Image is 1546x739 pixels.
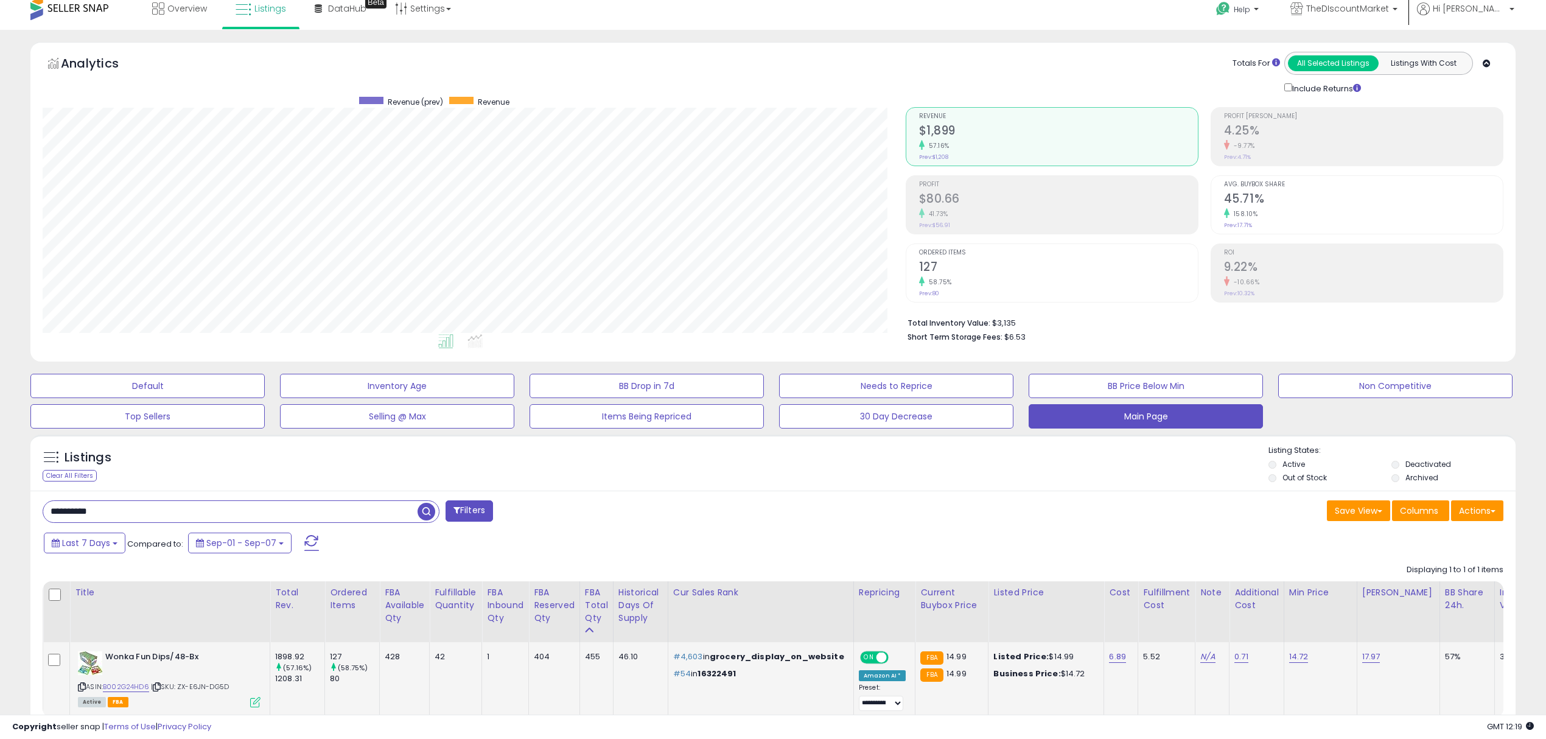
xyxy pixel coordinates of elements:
[534,586,575,625] div: FBA Reserved Qty
[1289,586,1352,599] div: Min Price
[275,651,324,662] div: 1898.92
[1224,113,1503,120] span: Profit [PERSON_NAME]
[585,651,604,662] div: 455
[328,2,366,15] span: DataHub
[1229,209,1258,219] small: 158.10%
[65,449,111,466] h5: Listings
[1487,721,1534,732] span: 2025-09-15 12:19 GMT
[861,653,876,663] span: ON
[478,97,509,107] span: Revenue
[919,222,950,229] small: Prev: $56.91
[1029,404,1263,429] button: Main Page
[908,332,1002,342] b: Short Term Storage Fees:
[1405,472,1438,483] label: Archived
[919,124,1198,140] h2: $1,899
[103,682,149,692] a: B002G24HD6
[673,668,844,679] p: in
[167,2,207,15] span: Overview
[1143,651,1186,662] div: 5.52
[1327,500,1390,521] button: Save View
[330,651,379,662] div: 127
[920,586,983,612] div: Current Buybox Price
[435,586,477,612] div: Fulfillable Quantity
[1029,374,1263,398] button: BB Price Below Min
[673,651,703,662] span: #4,603
[946,651,967,662] span: 14.99
[1224,260,1503,276] h2: 9.22%
[1433,2,1506,15] span: Hi [PERSON_NAME]
[1278,374,1513,398] button: Non Competitive
[1362,651,1380,663] a: 17.97
[43,470,97,482] div: Clear All Filters
[993,586,1099,599] div: Listed Price
[779,374,1013,398] button: Needs to Reprice
[280,374,514,398] button: Inventory Age
[275,586,320,612] div: Total Rev.
[446,500,493,522] button: Filters
[75,586,265,599] div: Title
[435,651,472,662] div: 42
[1289,651,1309,663] a: 14.72
[188,533,292,553] button: Sep-01 - Sep-07
[388,97,443,107] span: Revenue (prev)
[908,315,1495,329] li: $3,135
[1234,586,1279,612] div: Additional Cost
[12,721,57,732] strong: Copyright
[487,651,519,662] div: 1
[1451,500,1503,521] button: Actions
[1215,1,1231,16] i: Get Help
[859,586,911,599] div: Repricing
[385,586,424,625] div: FBA Available Qty
[206,537,276,549] span: Sep-01 - Sep-07
[585,586,608,625] div: FBA Total Qty
[1224,181,1503,188] span: Avg. Buybox Share
[108,697,128,707] span: FBA
[104,721,156,732] a: Terms of Use
[1233,58,1280,69] div: Totals For
[1200,651,1215,663] a: N/A
[1362,586,1435,599] div: [PERSON_NAME]
[1229,278,1260,287] small: -10.66%
[1500,586,1534,612] div: Inv. value
[30,374,265,398] button: Default
[1224,192,1503,208] h2: 45.71%
[1275,81,1376,95] div: Include Returns
[1378,55,1469,71] button: Listings With Cost
[859,684,906,711] div: Preset:
[1282,459,1305,469] label: Active
[1407,564,1503,576] div: Displaying 1 to 1 of 1 items
[1234,4,1250,15] span: Help
[698,668,736,679] span: 16322491
[908,318,990,328] b: Total Inventory Value:
[30,404,265,429] button: Top Sellers
[618,586,663,625] div: Historical Days Of Supply
[1268,445,1516,457] p: Listing States:
[283,663,312,673] small: (57.16%)
[487,586,523,625] div: FBA inbound Qty
[919,260,1198,276] h2: 127
[1143,586,1190,612] div: Fulfillment Cost
[78,651,261,706] div: ASIN:
[1417,2,1514,30] a: Hi [PERSON_NAME]
[1282,472,1327,483] label: Out of Stock
[151,682,229,692] span: | SKU: ZX-E6JN-DG5D
[919,290,939,297] small: Prev: 80
[920,651,943,665] small: FBA
[1224,250,1503,256] span: ROI
[534,651,570,662] div: 404
[1400,505,1438,517] span: Columns
[127,538,183,550] span: Compared to:
[62,537,110,549] span: Last 7 Days
[919,192,1198,208] h2: $80.66
[330,673,379,684] div: 80
[919,113,1198,120] span: Revenue
[1445,651,1485,662] div: 57%
[710,651,844,662] span: grocery_display_on_website
[618,651,659,662] div: 46.10
[275,673,324,684] div: 1208.31
[1200,586,1224,599] div: Note
[1405,459,1451,469] label: Deactivated
[44,533,125,553] button: Last 7 Days
[919,250,1198,256] span: Ordered Items
[925,209,948,219] small: 41.73%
